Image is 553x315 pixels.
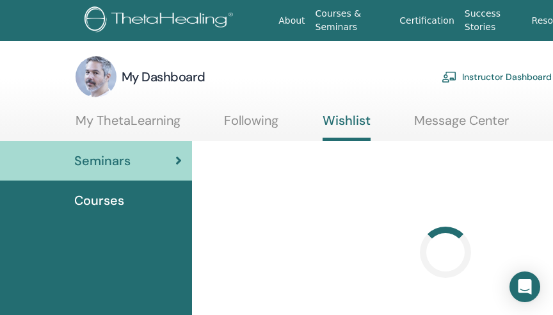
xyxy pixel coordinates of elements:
[74,191,124,210] span: Courses
[310,2,395,39] a: Courses & Seminars
[323,113,371,141] a: Wishlist
[509,271,540,302] div: Open Intercom Messenger
[394,9,459,33] a: Certification
[224,113,278,138] a: Following
[122,68,205,86] h3: My Dashboard
[76,113,180,138] a: My ThetaLearning
[442,63,552,91] a: Instructor Dashboard
[76,56,116,97] img: default.jpg
[414,113,509,138] a: Message Center
[273,9,310,33] a: About
[460,2,527,39] a: Success Stories
[84,6,237,35] img: logo.png
[442,71,457,83] img: chalkboard-teacher.svg
[74,151,131,170] span: Seminars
